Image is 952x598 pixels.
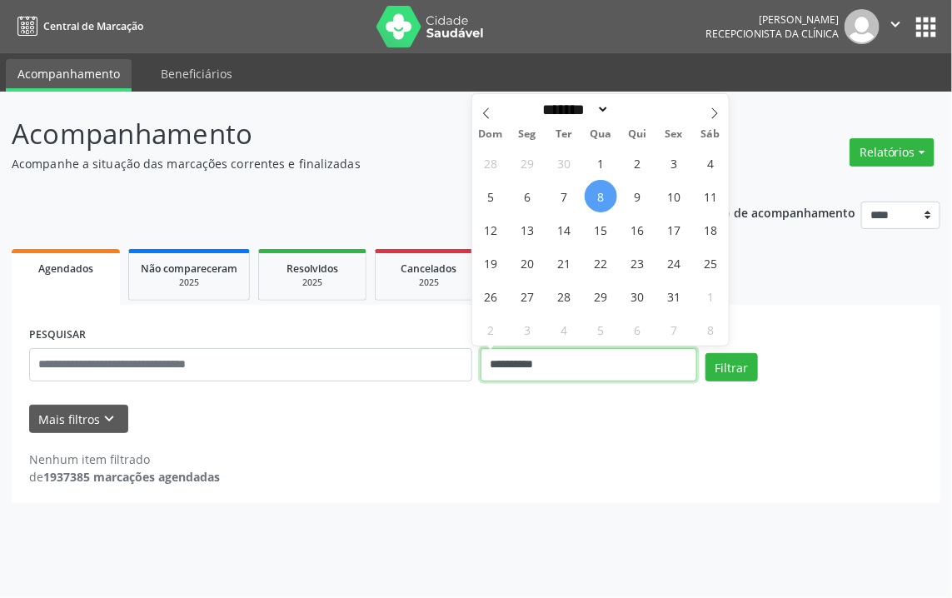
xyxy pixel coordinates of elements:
[548,180,581,212] span: Outubro 7, 2025
[548,247,581,279] span: Outubro 21, 2025
[38,262,93,276] span: Agendados
[101,410,119,428] i: keyboard_arrow_down
[911,12,940,42] button: apps
[705,12,839,27] div: [PERSON_NAME]
[621,180,654,212] span: Outubro 9, 2025
[692,129,729,140] span: Sáb
[658,280,690,312] span: Outubro 31, 2025
[705,27,839,41] span: Recepcionista da clínica
[585,247,617,279] span: Outubro 22, 2025
[695,180,727,212] span: Outubro 11, 2025
[695,147,727,179] span: Outubro 4, 2025
[585,147,617,179] span: Outubro 1, 2025
[619,129,655,140] span: Qui
[880,9,911,44] button: 
[705,353,758,381] button: Filtrar
[621,147,654,179] span: Outubro 2, 2025
[695,280,727,312] span: Novembro 1, 2025
[536,101,610,118] select: Month
[43,469,220,485] strong: 1937385 marcações agendadas
[287,262,338,276] span: Resolvidos
[29,405,128,434] button: Mais filtroskeyboard_arrow_down
[886,15,905,33] i: 
[475,147,507,179] span: Setembro 28, 2025
[695,247,727,279] span: Outubro 25, 2025
[475,180,507,212] span: Outubro 5, 2025
[271,277,354,289] div: 2025
[511,313,544,346] span: Novembro 3, 2025
[708,202,855,222] p: Ano de acompanhamento
[511,280,544,312] span: Outubro 27, 2025
[12,155,662,172] p: Acompanhe a situação das marcações correntes e finalizadas
[387,277,471,289] div: 2025
[475,280,507,312] span: Outubro 26, 2025
[511,180,544,212] span: Outubro 6, 2025
[511,147,544,179] span: Setembro 29, 2025
[695,313,727,346] span: Novembro 8, 2025
[585,280,617,312] span: Outubro 29, 2025
[29,468,220,486] div: de
[548,213,581,246] span: Outubro 14, 2025
[658,180,690,212] span: Outubro 10, 2025
[141,277,237,289] div: 2025
[12,113,662,155] p: Acompanhamento
[658,213,690,246] span: Outubro 17, 2025
[850,138,935,167] button: Relatórios
[546,129,582,140] span: Ter
[548,280,581,312] span: Outubro 28, 2025
[658,247,690,279] span: Outubro 24, 2025
[585,213,617,246] span: Outubro 15, 2025
[548,147,581,179] span: Setembro 30, 2025
[610,101,665,118] input: Year
[472,129,509,140] span: Dom
[141,262,237,276] span: Não compareceram
[511,247,544,279] span: Outubro 20, 2025
[655,129,692,140] span: Sex
[29,322,86,348] label: PESQUISAR
[585,313,617,346] span: Novembro 5, 2025
[845,9,880,44] img: img
[585,180,617,212] span: Outubro 8, 2025
[695,213,727,246] span: Outubro 18, 2025
[149,59,244,88] a: Beneficiários
[475,247,507,279] span: Outubro 19, 2025
[29,451,220,468] div: Nenhum item filtrado
[658,313,690,346] span: Novembro 7, 2025
[12,12,143,40] a: Central de Marcação
[475,313,507,346] span: Novembro 2, 2025
[621,247,654,279] span: Outubro 23, 2025
[43,19,143,33] span: Central de Marcação
[6,59,132,92] a: Acompanhamento
[401,262,457,276] span: Cancelados
[475,213,507,246] span: Outubro 12, 2025
[582,129,619,140] span: Qua
[658,147,690,179] span: Outubro 3, 2025
[621,213,654,246] span: Outubro 16, 2025
[509,129,546,140] span: Seg
[511,213,544,246] span: Outubro 13, 2025
[621,313,654,346] span: Novembro 6, 2025
[621,280,654,312] span: Outubro 30, 2025
[548,313,581,346] span: Novembro 4, 2025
